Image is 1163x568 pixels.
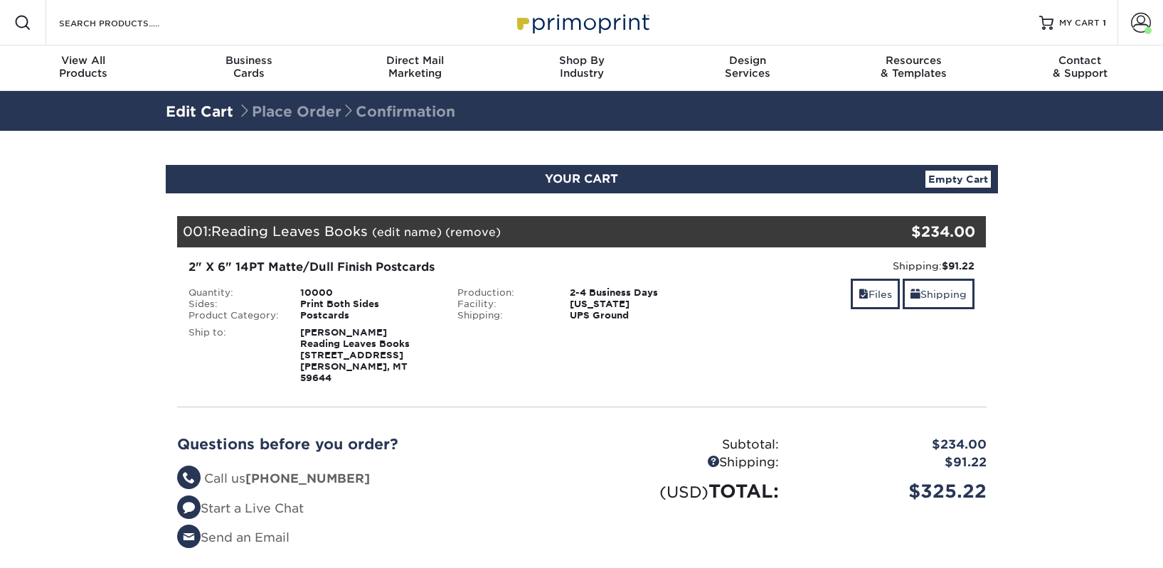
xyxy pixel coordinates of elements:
strong: $91.22 [942,260,975,272]
img: Primoprint [511,7,653,38]
div: $325.22 [790,478,997,505]
strong: [PHONE_NUMBER] [245,471,370,486]
span: MY CART [1059,17,1100,29]
a: Edit Cart [166,103,233,120]
div: Marketing [332,54,499,80]
a: BusinessCards [166,45,333,91]
div: Subtotal: [582,436,790,454]
a: Shipping [903,279,975,309]
span: 1 [1103,18,1106,28]
input: SEARCH PRODUCTS..... [58,14,196,31]
a: (remove) [445,225,501,239]
a: Start a Live Chat [177,501,304,515]
span: Contact [997,54,1163,67]
a: Contact& Support [997,45,1163,91]
div: Shipping: [582,454,790,472]
a: Shop ByIndustry [499,45,665,91]
div: Ship to: [178,327,290,384]
div: Services [664,54,831,80]
span: Direct Mail [332,54,499,67]
div: UPS Ground [559,310,716,321]
span: Shop By [499,54,665,67]
div: Shipping: [447,310,559,321]
div: [US_STATE] [559,299,716,310]
div: Quantity: [178,287,290,299]
span: YOUR CART [545,172,618,186]
div: 10000 [290,287,447,299]
div: 2" X 6" 14PT Matte/Dull Finish Postcards [188,259,706,276]
div: $91.22 [790,454,997,472]
div: Print Both Sides [290,299,447,310]
h2: Questions before you order? [177,436,571,453]
a: Resources& Templates [831,45,997,91]
div: Sides: [178,299,290,310]
span: Design [664,54,831,67]
div: & Templates [831,54,997,80]
div: Industry [499,54,665,80]
a: Direct MailMarketing [332,45,499,91]
small: (USD) [659,483,708,501]
div: Product Category: [178,310,290,321]
a: (edit name) [372,225,442,239]
span: Reading Leaves Books [211,223,368,239]
div: TOTAL: [582,478,790,505]
span: shipping [910,289,920,300]
a: Send an Email [177,530,290,545]
div: 2-4 Business Days [559,287,716,299]
div: 001: [177,216,851,247]
a: Empty Cart [925,171,991,188]
div: Shipping: [727,259,975,273]
div: & Support [997,54,1163,80]
span: files [859,289,869,300]
div: Cards [166,54,333,80]
a: Files [851,279,900,309]
div: Production: [447,287,559,299]
div: $234.00 [790,436,997,454]
div: $234.00 [851,221,976,242]
span: Business [166,54,333,67]
div: Postcards [290,310,447,321]
span: Resources [831,54,997,67]
a: DesignServices [664,45,831,91]
span: Place Order Confirmation [238,103,455,120]
div: Facility: [447,299,559,310]
strong: [PERSON_NAME] Reading Leaves Books [STREET_ADDRESS] [PERSON_NAME], MT 59644 [300,327,410,383]
li: Call us [177,470,571,488]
